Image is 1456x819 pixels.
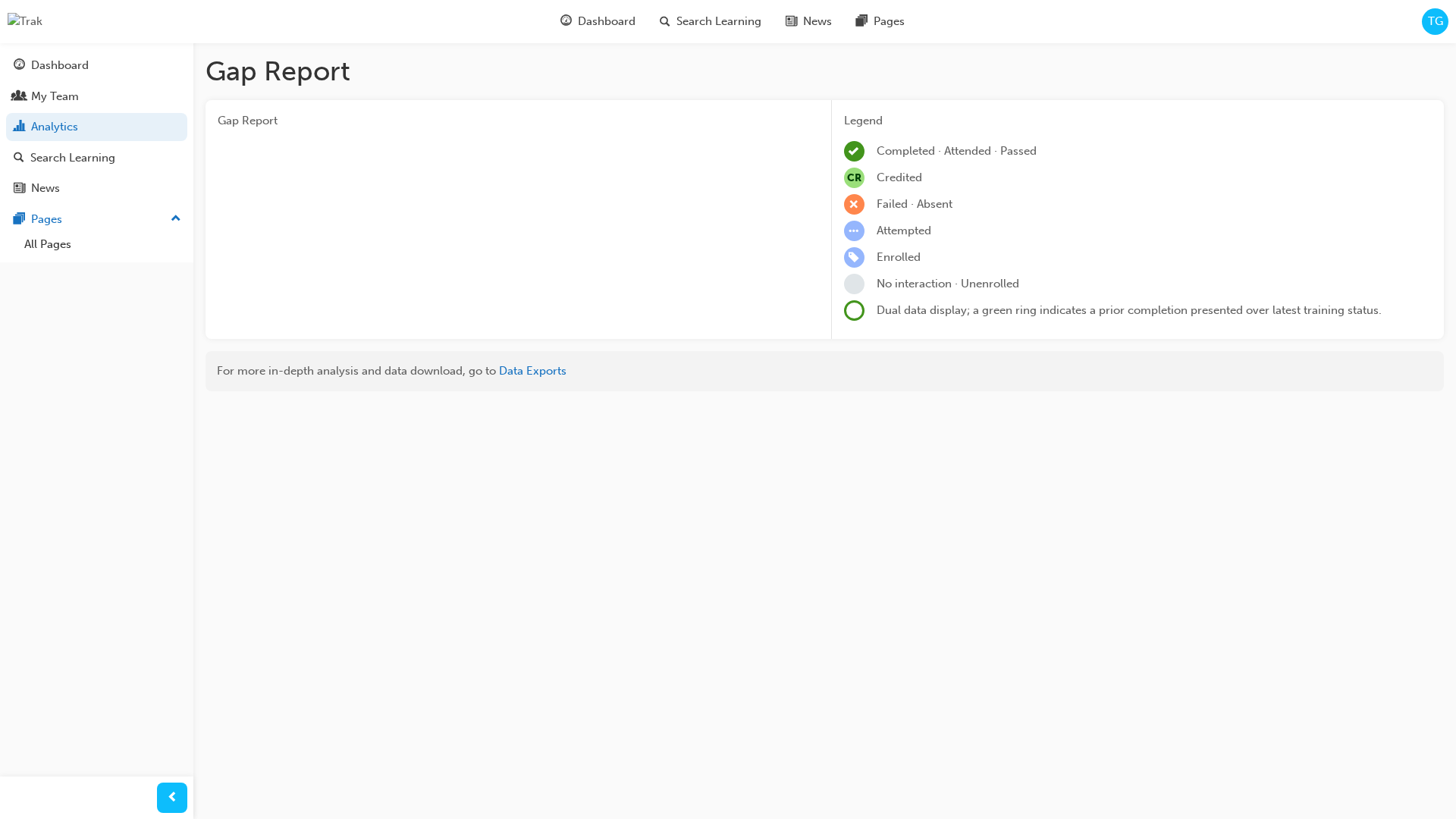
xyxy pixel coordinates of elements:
span: Dual data display; a green ring indicates a prior completion presented over latest training status. [877,303,1382,317]
span: learningRecordVerb_ENROLL-icon [844,247,864,268]
span: null-icon [844,168,864,188]
div: Dashboard [31,57,89,74]
span: guage-icon [560,12,572,31]
span: prev-icon [167,789,178,808]
span: Search Learning [676,13,761,30]
a: My Team [6,83,187,111]
span: Pages [874,13,905,30]
span: Gap Report [218,112,807,130]
a: Search Learning [6,144,187,172]
div: News [31,180,60,197]
span: pages-icon [14,213,25,227]
div: Search Learning [30,149,115,167]
a: News [6,174,187,202]
div: Pages [31,211,62,228]
span: TG [1428,13,1443,30]
span: Credited [877,171,922,184]
a: pages-iconPages [844,6,917,37]
a: All Pages [18,233,187,256]
span: search-icon [14,152,24,165]
span: learningRecordVerb_COMPLETE-icon [844,141,864,162]
button: DashboardMy TeamAnalyticsSearch LearningNews [6,49,187,206]
a: Analytics [6,113,187,141]
span: learningRecordVerb_NONE-icon [844,274,864,294]
span: News [803,13,832,30]
span: learningRecordVerb_FAIL-icon [844,194,864,215]
a: guage-iconDashboard [548,6,648,37]
button: Pages [6,206,187,234]
span: Attempted [877,224,931,237]
span: Failed · Absent [877,197,952,211]
span: guage-icon [14,59,25,73]
div: My Team [31,88,79,105]
span: search-icon [660,12,670,31]
img: Trak [8,13,42,30]
span: pages-icon [856,12,868,31]
a: Dashboard [6,52,187,80]
span: Dashboard [578,13,635,30]
a: Data Exports [499,364,566,378]
span: news-icon [14,182,25,196]
a: news-iconNews [773,6,844,37]
span: chart-icon [14,121,25,134]
span: learningRecordVerb_ATTEMPT-icon [844,221,864,241]
button: TG [1422,8,1448,35]
span: news-icon [786,12,797,31]
span: No interaction · Unenrolled [877,277,1019,290]
span: people-icon [14,90,25,104]
a: search-iconSearch Learning [648,6,773,37]
span: Completed · Attended · Passed [877,144,1037,158]
span: up-icon [171,209,181,229]
h1: Gap Report [206,55,1444,88]
div: Legend [844,112,1432,130]
span: Enrolled [877,250,921,264]
div: For more in-depth analysis and data download, go to [217,362,1432,380]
